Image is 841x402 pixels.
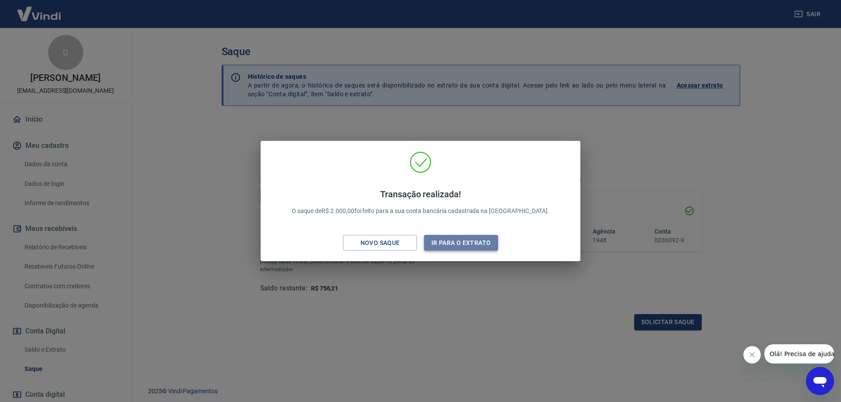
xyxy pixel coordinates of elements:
p: O saque de R$ 2.000,00 foi feito para a sua conta bancária cadastrada na [GEOGRAPHIC_DATA]. [292,189,550,216]
iframe: Botão para abrir a janela de mensagens [806,367,834,395]
iframe: Fechar mensagem [743,346,761,364]
iframe: Mensagem da empresa [764,344,834,364]
h4: Transação realizada! [292,189,550,199]
div: Novo saque [350,238,410,248]
span: Olá! Precisa de ajuda? [5,6,74,13]
button: Novo saque [343,235,417,251]
button: Ir para o extrato [424,235,498,251]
